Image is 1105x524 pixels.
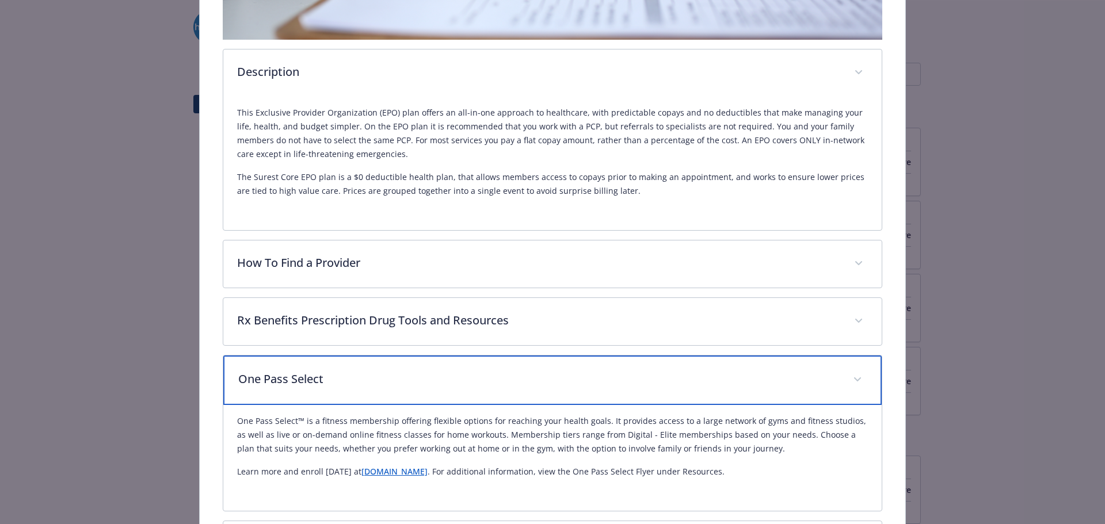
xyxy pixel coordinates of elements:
[237,414,868,456] p: One Pass Select™ is a fitness membership offering flexible options for reaching your health goals...
[237,465,868,479] p: Learn more and enroll [DATE] at . For additional information, view the One Pass Select Flyer unde...
[238,370,840,388] p: One Pass Select
[237,312,841,329] p: Rx Benefits Prescription Drug Tools and Resources
[223,240,882,288] div: How To Find a Provider
[223,405,882,511] div: One Pass Select
[237,106,868,161] p: This Exclusive Provider Organization (EPO) plan offers an all-in-one approach to healthcare, with...
[237,170,868,198] p: The Surest Core EPO plan is a $0 deductible health plan, that allows members access to copays pri...
[223,97,882,230] div: Description
[237,254,841,271] p: How To Find a Provider
[223,355,882,405] div: One Pass Select
[223,49,882,97] div: Description
[237,63,841,81] p: Description
[223,298,882,345] div: Rx Benefits Prescription Drug Tools and Resources
[361,466,428,477] a: [DOMAIN_NAME]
